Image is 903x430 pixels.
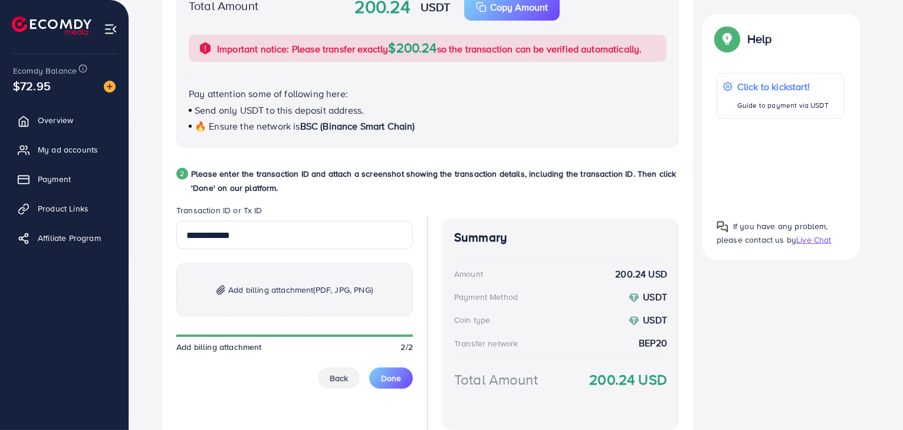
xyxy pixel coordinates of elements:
div: Amount [454,268,483,280]
span: $72.95 [13,77,51,94]
p: Help [747,32,772,46]
p: Please enter the transaction ID and attach a screenshot showing the transaction details, includin... [191,167,679,195]
div: Payment Method [454,291,518,303]
span: $200.24 [389,38,437,57]
a: My ad accounts [9,138,120,161]
span: Product Links [38,203,88,214]
span: My ad accounts [38,144,98,156]
span: Live Chat [796,234,831,246]
div: Coin type [454,314,490,326]
div: 2 [176,168,188,180]
p: Send only USDT to this deposit address. [189,103,666,117]
img: coin [629,293,639,303]
span: Add billing attachment [228,283,373,297]
span: Done [381,372,401,384]
p: Guide to payment via USDT [737,98,829,113]
img: alert [198,41,212,55]
strong: BEP20 [639,336,667,350]
p: Important notice: Please transfer exactly so the transaction can be verified automatically. [217,41,642,56]
span: Overview [38,114,73,126]
a: Overview [9,108,120,132]
span: 🔥 Ensure the network is [195,120,300,133]
img: Popup guide [717,28,738,49]
strong: USDT [643,290,667,303]
legend: Transaction ID or Tx ID [176,204,413,221]
span: Back [330,372,348,384]
span: Affiliate Program [38,232,101,244]
a: Affiliate Program [9,226,120,250]
div: Total Amount [454,369,538,390]
img: image [104,81,116,92]
iframe: Chat [853,377,894,421]
p: Click to kickstart! [737,80,829,94]
p: Pay attention some of following here: [189,87,666,101]
img: coin [629,316,639,326]
div: Transfer network [454,338,518,349]
strong: USDT [643,313,667,326]
strong: 200.24 USD [615,267,667,281]
span: If you have any problem, please contact us by [717,220,828,246]
span: BSC (Binance Smart Chain) [300,120,415,133]
img: menu [104,22,117,36]
img: Popup guide [717,221,728,233]
img: logo [12,16,91,35]
h4: Summary [454,230,667,245]
a: Payment [9,167,120,191]
a: Product Links [9,197,120,220]
strong: 200.24 USD [589,369,667,390]
span: (PDF, JPG, PNG) [314,284,373,296]
img: img [216,285,225,295]
button: Done [369,368,413,389]
span: Ecomdy Balance [13,65,77,77]
button: Back [318,368,360,389]
span: Payment [38,173,71,185]
span: 2/2 [401,341,413,353]
span: Add billing attachment [176,341,262,353]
